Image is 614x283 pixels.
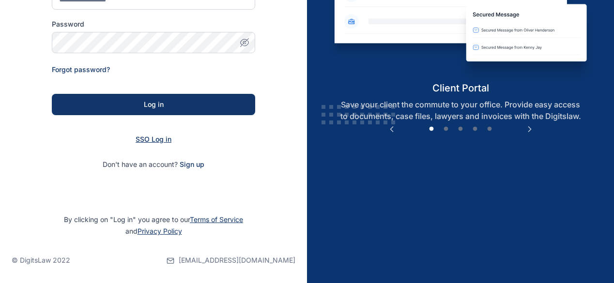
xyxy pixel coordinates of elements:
[387,124,397,134] button: Previous
[52,65,110,74] a: Forgot password?
[470,124,480,134] button: 4
[180,160,204,168] a: Sign up
[441,124,451,134] button: 2
[138,227,182,235] a: Privacy Policy
[67,100,240,109] div: Log in
[52,19,255,29] label: Password
[456,124,465,134] button: 3
[179,255,295,265] span: [EMAIL_ADDRESS][DOMAIN_NAME]
[326,81,595,95] h5: client portal
[180,160,204,169] span: Sign up
[125,227,182,235] span: and
[136,135,171,143] a: SSO Log in
[427,124,436,134] button: 1
[12,214,295,237] p: By clicking on "Log in" you agree to our
[52,94,255,115] button: Log in
[12,255,70,265] p: © DigitsLaw 2022
[326,99,595,122] p: Save your client the commute to your office. Provide easy access to documents, case files, lawyer...
[190,215,243,223] a: Terms of Service
[485,124,494,134] button: 5
[525,124,535,134] button: Next
[52,160,255,169] p: Don't have an account?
